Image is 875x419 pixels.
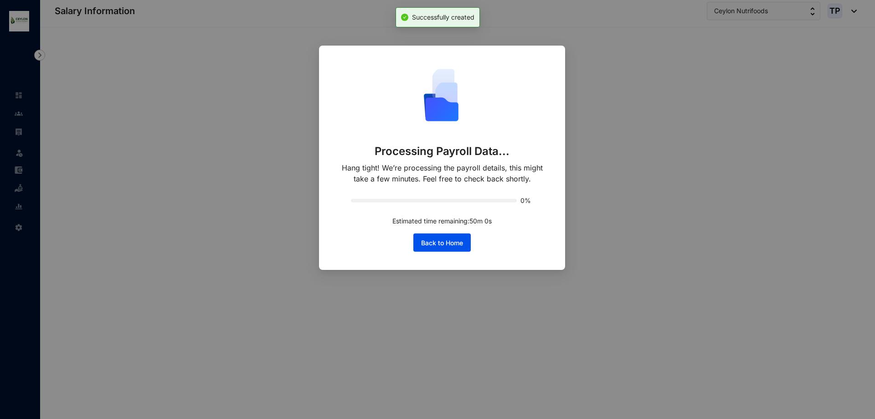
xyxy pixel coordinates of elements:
[412,13,474,21] span: Successfully created
[413,233,471,252] button: Back to Home
[392,216,492,226] p: Estimated time remaining: 50 m 0 s
[520,197,533,204] span: 0%
[401,14,408,21] span: check-circle
[337,162,547,184] p: Hang tight! We’re processing the payroll details, this might take a few minutes. Feel free to che...
[375,144,510,159] p: Processing Payroll Data...
[421,238,463,248] span: Back to Home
